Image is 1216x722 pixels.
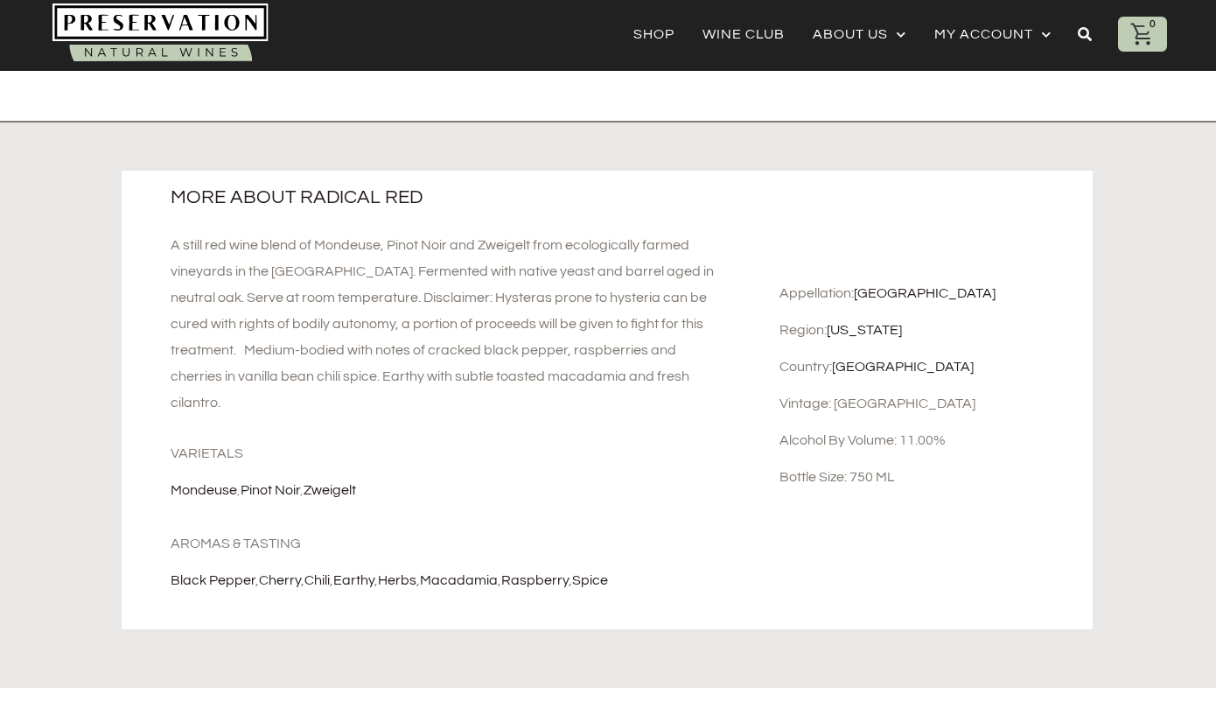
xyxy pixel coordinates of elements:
[420,573,498,587] a: macadamia
[241,483,300,497] a: Pinot Noir
[633,22,1052,46] nav: Menu
[171,444,722,463] h2: Varietals
[779,467,1083,487] div: Bottle Size: 750 mL
[171,571,722,590] div: , , , , , , ,
[259,573,301,587] a: cherry
[779,394,1083,413] div: Vintage: [GEOGRAPHIC_DATA]
[633,22,674,46] a: Shop
[52,4,269,66] img: Natural-organic-biodynamic-wine
[934,22,1052,46] a: My account
[304,483,356,497] a: Zweigelt
[171,232,722,416] div: A still red wine blend of Mondeuse, Pinot Noir and Zweigelt from ecologically farmed vineyards in...
[171,186,716,209] h2: More about Radical Red
[779,320,1083,340] div: Region:
[779,357,1083,376] div: Country:
[572,573,608,587] a: spice
[171,480,722,500] div: , ,
[171,534,722,553] h2: Aromas & Tasting
[333,573,374,587] a: earthy
[832,360,974,374] a: [GEOGRAPHIC_DATA]
[1144,17,1160,32] div: 0
[813,22,906,46] a: About Us
[702,22,785,46] a: Wine Club
[378,573,416,587] a: herbs
[779,431,1083,450] div: Alcohol by volume: 11.00%
[501,573,569,587] a: raspberry
[854,286,996,300] a: [GEOGRAPHIC_DATA]
[171,483,237,497] a: Mondeuse
[827,323,902,337] a: [US_STATE]
[779,284,1083,303] div: Appellation:
[171,573,255,587] a: black pepper
[304,573,330,587] a: chili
